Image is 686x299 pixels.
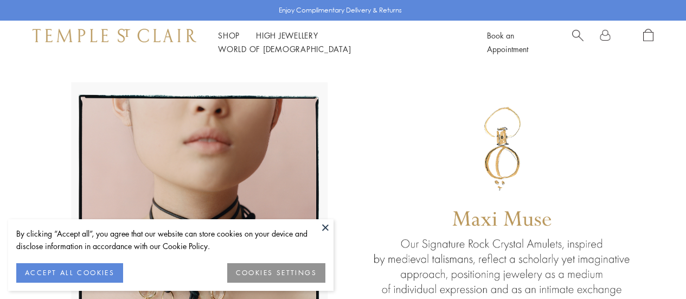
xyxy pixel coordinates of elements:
[487,30,528,54] a: Book an Appointment
[256,30,318,41] a: High JewelleryHigh Jewellery
[218,29,463,56] nav: Main navigation
[33,29,196,42] img: Temple St. Clair
[218,43,351,54] a: World of [DEMOGRAPHIC_DATA]World of [DEMOGRAPHIC_DATA]
[227,263,325,283] button: COOKIES SETTINGS
[572,29,584,56] a: Search
[279,5,402,16] p: Enjoy Complimentary Delivery & Returns
[16,227,325,252] div: By clicking “Accept all”, you agree that our website can store cookies on your device and disclos...
[218,30,240,41] a: ShopShop
[16,263,123,283] button: ACCEPT ALL COOKIES
[643,29,653,56] a: Open Shopping Bag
